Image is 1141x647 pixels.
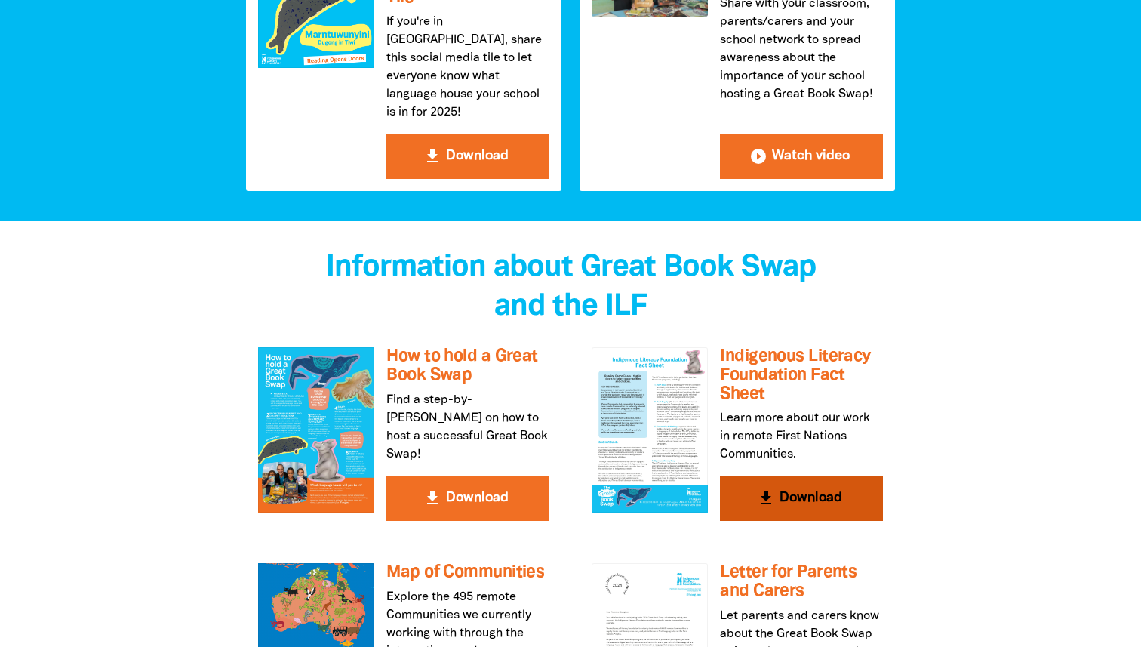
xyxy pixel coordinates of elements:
button: play_circle_filled Watch video [720,134,883,179]
h3: Letter for Parents and Carers [720,563,883,600]
button: get_app Download [720,476,883,521]
span: and the ILF [494,293,647,321]
i: get_app [757,489,775,507]
h3: Indigenous Literacy Foundation Fact Sheet [720,347,883,403]
h3: Map of Communities [386,563,549,582]
i: play_circle_filled [749,147,767,165]
button: get_app Download [386,476,549,521]
h3: How to hold a Great Book Swap [386,347,549,384]
i: get_app [423,147,441,165]
i: get_app [423,489,441,507]
button: get_app Download [386,134,549,179]
span: Information about Great Book Swap [326,254,816,282]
